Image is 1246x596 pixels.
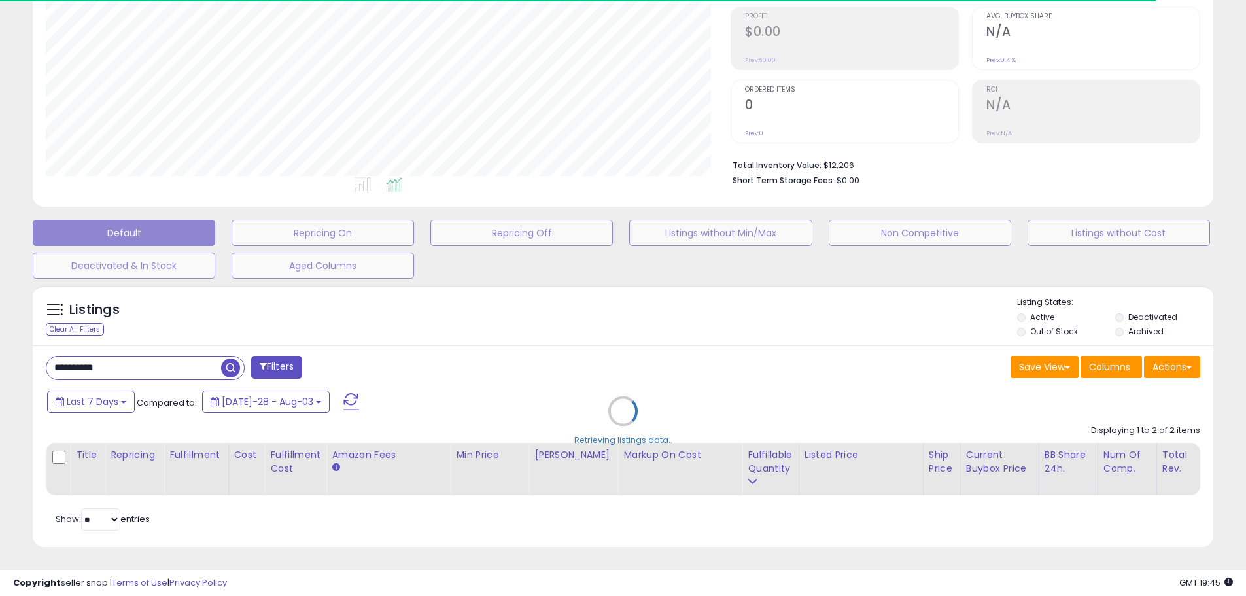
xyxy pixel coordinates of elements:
[986,13,1200,20] span: Avg. Buybox Share
[986,97,1200,115] h2: N/A
[574,434,672,446] div: Retrieving listings data..
[629,220,812,246] button: Listings without Min/Max
[733,175,835,186] b: Short Term Storage Fees:
[733,160,822,171] b: Total Inventory Value:
[1179,576,1233,589] span: 2025-08-11 19:45 GMT
[1028,220,1210,246] button: Listings without Cost
[986,56,1016,64] small: Prev: 0.41%
[430,220,613,246] button: Repricing Off
[745,97,958,115] h2: 0
[733,156,1190,172] li: $12,206
[837,174,859,186] span: $0.00
[986,86,1200,94] span: ROI
[745,86,958,94] span: Ordered Items
[829,220,1011,246] button: Non Competitive
[13,577,227,589] div: seller snap | |
[13,576,61,589] strong: Copyright
[232,253,414,279] button: Aged Columns
[745,130,763,137] small: Prev: 0
[232,220,414,246] button: Repricing On
[986,24,1200,42] h2: N/A
[33,220,215,246] button: Default
[745,56,776,64] small: Prev: $0.00
[112,576,167,589] a: Terms of Use
[745,13,958,20] span: Profit
[33,253,215,279] button: Deactivated & In Stock
[745,24,958,42] h2: $0.00
[169,576,227,589] a: Privacy Policy
[986,130,1012,137] small: Prev: N/A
